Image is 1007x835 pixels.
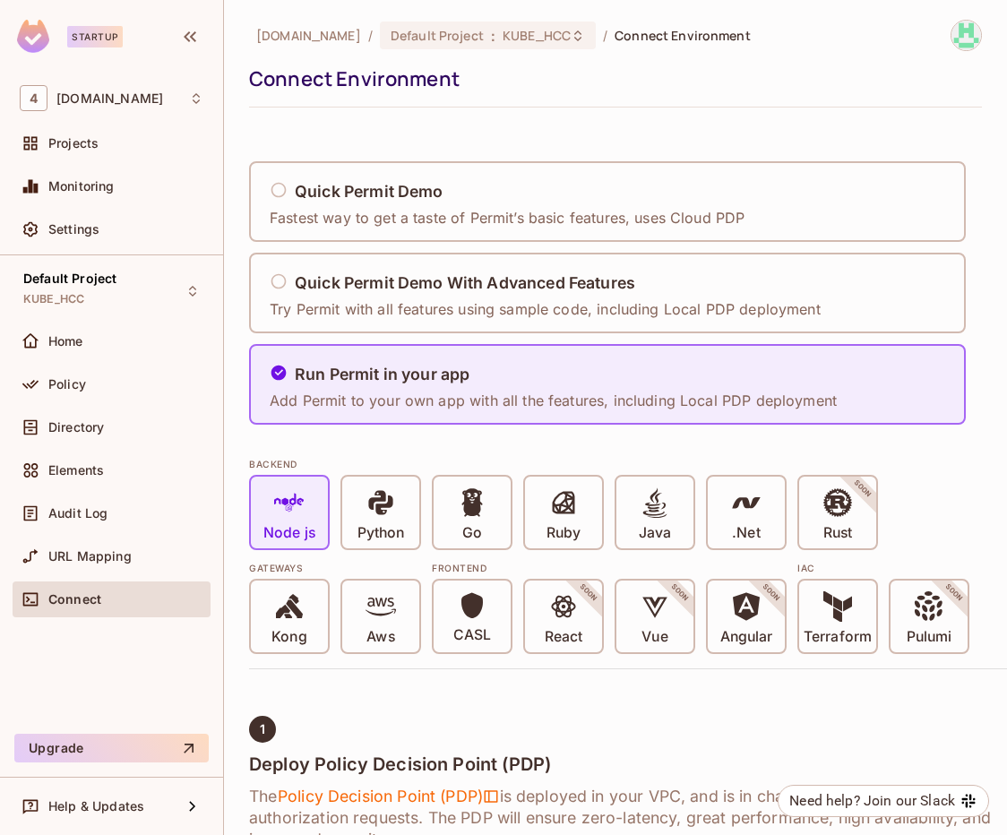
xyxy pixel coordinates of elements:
p: Rust [823,524,852,542]
div: IAC [797,561,969,575]
p: Java [639,524,671,542]
h5: Quick Permit Demo [295,183,443,201]
h5: Run Permit in your app [295,366,469,383]
div: Need help? Join our Slack [789,790,955,812]
p: Pulumi [907,628,951,646]
span: Connect Environment [615,27,751,44]
div: Frontend [432,561,787,575]
p: CASL [453,626,491,644]
div: Startup [67,26,123,47]
span: SOON [919,558,989,628]
span: Default Project [23,271,116,286]
img: musharraf.ali@46labs.com [951,21,981,50]
p: Fastest way to get a taste of Permit’s basic features, uses Cloud PDP [270,208,744,228]
span: Home [48,334,83,349]
span: Settings [48,222,99,237]
button: Upgrade [14,734,209,762]
p: Kong [271,628,306,646]
h5: Quick Permit Demo With Advanced Features [295,274,635,292]
p: React [545,628,582,646]
span: 1 [260,722,265,736]
p: Ruby [547,524,581,542]
li: / [368,27,373,44]
p: Node js [263,524,315,542]
span: Help & Updates [48,799,144,813]
span: Elements [48,463,104,478]
p: Vue [641,628,667,646]
span: Default Project [391,27,484,44]
div: Gateways [249,561,421,575]
span: 4 [20,85,47,111]
span: Projects [48,136,99,151]
p: Angular [720,628,773,646]
p: .Net [732,524,760,542]
span: KUBE_HCC [23,292,84,306]
p: Terraform [804,628,872,646]
span: Policy [48,377,86,392]
span: SOON [828,454,898,524]
p: Python [357,524,404,542]
span: Workspace: 46labs.com [56,91,163,106]
span: KUBE_HCC [503,27,571,44]
span: : [490,29,496,43]
p: Aws [366,628,394,646]
span: Directory [48,420,104,435]
span: Monitoring [48,179,115,194]
span: the active workspace [256,27,361,44]
p: Try Permit with all features using sample code, including Local PDP deployment [270,299,821,319]
span: Policy Decision Point (PDP) [277,786,499,807]
span: URL Mapping [48,549,132,564]
span: Audit Log [48,506,108,521]
p: Add Permit to your own app with all the features, including Local PDP deployment [270,391,837,410]
div: Connect Environment [249,65,973,92]
span: SOON [645,558,715,628]
img: SReyMgAAAABJRU5ErkJggg== [17,20,49,53]
span: SOON [554,558,624,628]
li: / [603,27,607,44]
span: Connect [48,592,101,607]
p: Go [462,524,482,542]
span: SOON [736,558,806,628]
